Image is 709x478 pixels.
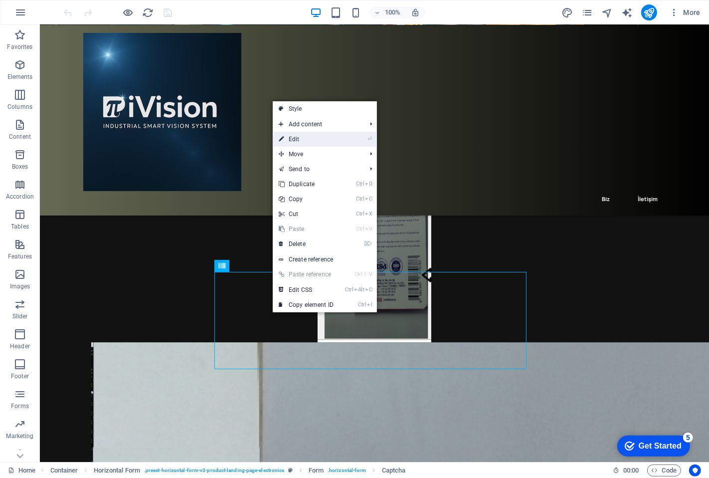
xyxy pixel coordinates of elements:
a: ⌦Delete [273,237,340,251]
p: Forms [11,402,29,410]
p: Elements [7,73,33,81]
span: . preset-horizontal-form-v3-product-landing-page-electronics [144,465,284,477]
i: AI Writer [621,7,633,18]
i: Navigator [601,7,613,18]
i: ⌦ [364,240,372,247]
i: Ctrl [358,301,366,308]
i: V [369,271,372,277]
div: Get Started 5 items remaining, 0% complete [5,5,78,26]
button: navigator [601,6,613,18]
i: Publish [643,7,655,18]
span: Move [273,147,362,162]
span: Code [652,465,677,477]
button: pages [581,6,593,18]
a: CtrlDDuplicate [273,177,340,192]
a: Ctrl⇧VPaste reference [273,267,340,282]
i: This element is a customizable preset [288,468,293,473]
i: Ctrl [356,211,364,217]
button: Click here to leave preview mode and continue editing [122,6,134,18]
button: design [561,6,573,18]
button: 100% [370,6,405,18]
i: Ctrl [354,271,362,277]
p: Columns [7,103,32,111]
a: CtrlVPaste [273,222,340,237]
i: Ctrl [356,226,364,232]
i: Ctrl [346,286,354,293]
a: CtrlXCut [273,207,340,222]
a: CtrlCCopy [273,192,340,207]
p: Accordion [6,193,34,201]
h6: 100% [385,6,401,18]
i: ⇧ [363,271,368,277]
button: reload [142,6,154,18]
a: CtrlAltCEdit CSS [273,282,340,297]
h6: Session time [613,465,639,477]
a: Style [273,101,377,116]
i: X [365,211,372,217]
p: Slider [12,312,28,320]
nav: breadcrumb [50,465,406,477]
i: Design (Ctrl+Alt+Y) [561,7,573,18]
i: V [365,226,372,232]
i: Pages (Ctrl+Alt+S) [581,7,593,18]
a: Click to cancel selection. Double-click to open Pages [8,465,35,477]
span: Add content [273,117,362,132]
a: Create reference [273,252,377,267]
span: Click to select. Double-click to edit [309,465,324,477]
i: I [367,301,372,308]
i: Ctrl [356,196,364,202]
span: More [669,7,701,17]
i: Ctrl [356,181,364,187]
p: Content [9,133,31,141]
button: Usercentrics [689,465,701,477]
span: . horizontal-form [328,465,366,477]
i: C [365,286,372,293]
span: Click to select. Double-click to edit [94,465,140,477]
div: Get Started [27,11,70,20]
p: Footer [11,372,29,380]
span: 00 00 [623,465,639,477]
p: Boxes [12,163,28,171]
i: Reload page [143,7,154,18]
button: Code [647,465,681,477]
a: CtrlICopy element ID [273,297,340,312]
p: Images [10,282,30,290]
p: Favorites [7,43,32,51]
span: Click to select. Double-click to edit [382,465,406,477]
i: C [365,196,372,202]
i: ⏎ [367,136,372,142]
span: Click to select. Double-click to edit [50,465,78,477]
p: Marketing [6,432,33,440]
a: ⏎Edit [273,132,340,147]
p: Features [8,252,32,260]
p: Tables [11,223,29,231]
p: Header [10,342,30,350]
button: text_generator [621,6,633,18]
span: : [630,467,632,474]
i: Alt [354,286,364,293]
a: Send to [273,162,362,177]
i: D [365,181,372,187]
div: 5 [71,2,81,12]
i: On resize automatically adjust zoom level to fit chosen device. [411,8,420,17]
button: publish [641,4,657,20]
button: More [665,4,705,20]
